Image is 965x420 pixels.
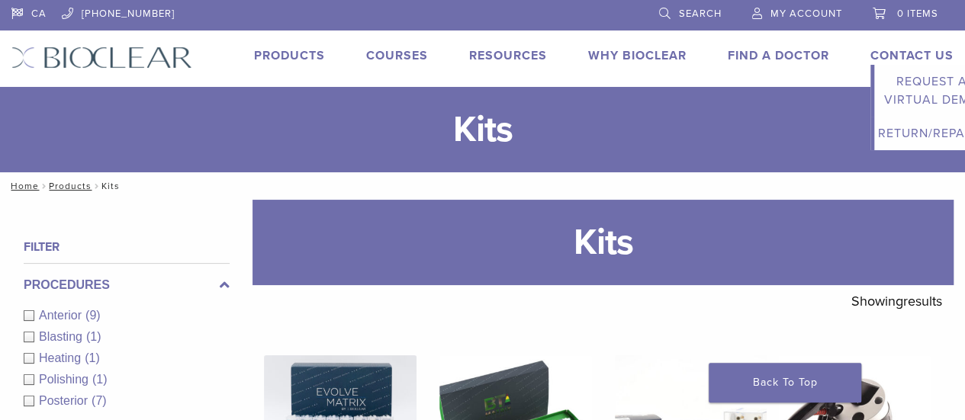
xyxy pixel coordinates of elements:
[39,330,86,343] span: Blasting
[897,8,938,20] span: 0 items
[770,8,842,20] span: My Account
[39,182,49,190] span: /
[709,363,861,402] a: Back To Top
[92,394,107,407] span: (7)
[588,48,687,63] a: Why Bioclear
[86,330,101,343] span: (1)
[92,373,108,386] span: (1)
[253,200,954,285] h1: Kits
[6,181,39,191] a: Home
[870,48,954,63] a: Contact Us
[679,8,722,20] span: Search
[39,309,85,322] span: Anterior
[39,373,92,386] span: Polishing
[85,351,100,364] span: (1)
[366,48,428,63] a: Courses
[85,309,101,322] span: (9)
[851,285,942,317] p: Showing results
[24,238,230,256] h4: Filter
[49,181,92,191] a: Products
[92,182,101,190] span: /
[11,46,192,69] img: Bioclear
[39,394,92,407] span: Posterior
[254,48,325,63] a: Products
[39,351,85,364] span: Heating
[728,48,829,63] a: Find A Doctor
[469,48,547,63] a: Resources
[24,276,230,294] label: Procedures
